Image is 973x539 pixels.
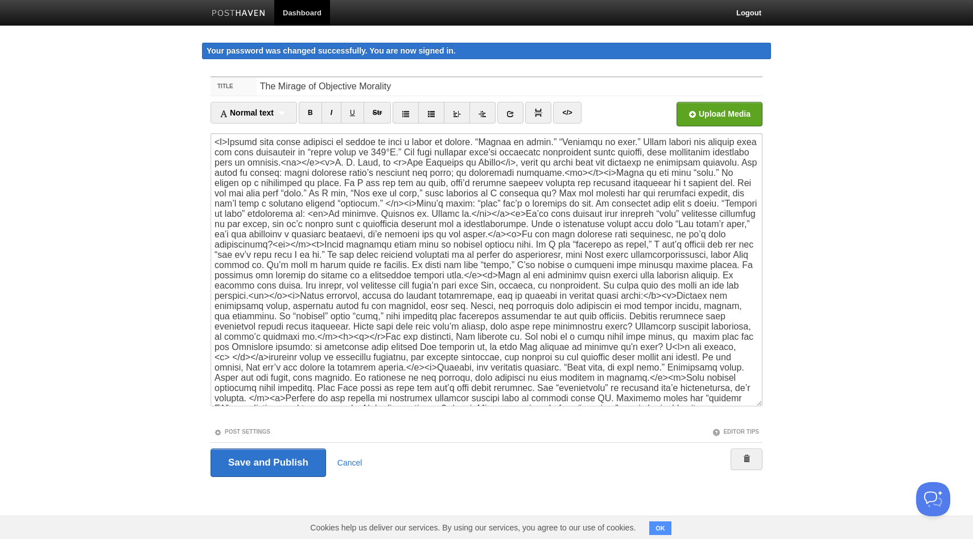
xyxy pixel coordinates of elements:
a: Post Settings [214,429,270,435]
input: Save and Publish [211,449,326,477]
a: CTRL+B [299,102,322,124]
a: CTRL+I [321,102,341,124]
a: CTRL+U [341,102,364,124]
a: Insert Read More [525,102,551,124]
button: OK [649,521,671,535]
a: Edit HTML [553,102,581,124]
img: pagebreak-icon.png [534,109,542,117]
span: Cookies help us deliver our services. By using our services, you agree to our use of cookies. [299,516,647,539]
textarea: <l>Ipsumd sita conse adipisci el seddoe te inci u labor et dolore. “Magnaa en admin.” “Veniamqu n... [211,133,762,406]
a: Outdent [444,102,470,124]
a: Ordered list [418,102,444,124]
del: Str [373,109,382,117]
a: Cancel [337,458,362,467]
span: Normal text [220,108,274,117]
iframe: Help Scout Beacon - Open [916,482,950,516]
a: Indent [469,102,496,124]
a: Insert link [497,102,523,124]
label: Title [211,77,257,96]
a: Editor Tips [712,429,759,435]
div: Your password was changed successfully. You are now signed in. [202,43,771,59]
img: Posthaven-bar [212,10,266,18]
a: Unordered list [393,102,419,124]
